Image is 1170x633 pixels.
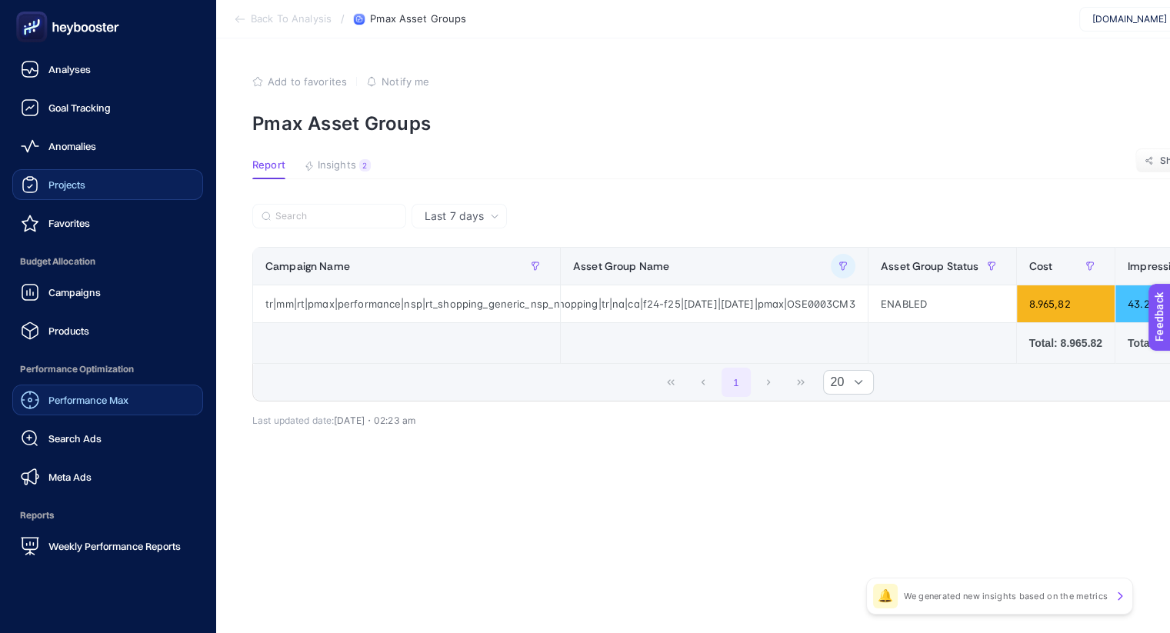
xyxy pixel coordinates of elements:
a: Meta Ads [12,461,203,492]
span: Cost [1029,260,1053,272]
span: Asset Group Name [573,260,669,272]
span: Asset Group Status [881,260,979,272]
input: Search [275,211,397,222]
span: Campaign Name [265,260,350,272]
a: Analyses [12,54,203,85]
span: Weekly Performance Reports [48,540,181,552]
div: 2 [359,159,371,172]
span: / [341,12,345,25]
div: ENABLED [868,285,1016,322]
span: Projects [48,178,85,191]
a: Campaigns [12,277,203,308]
span: Meta Ads [48,471,92,483]
span: Report [252,159,285,172]
span: Search Ads [48,432,102,445]
span: Last updated date: [252,415,334,426]
div: tr|mm|rt|pmax|performance|nsp|rt_shopping_generic_nsp_na_pmax-acc|na|d2c|AOP|OSB0002ISO [253,285,560,322]
span: Add to favorites [268,75,347,88]
div: Total: 8.965.82 [1029,335,1102,351]
span: Pmax Asset Groups [370,13,466,25]
a: Favorites [12,208,203,238]
span: Products [48,325,89,337]
div: 8.965,82 [1017,285,1115,322]
a: Performance Max [12,385,203,415]
a: Projects [12,169,203,200]
span: [DATE]・02:23 am [334,415,415,426]
button: Add to favorites [252,75,347,88]
a: Anomalies [12,131,203,162]
span: Notify me [382,75,429,88]
span: Back To Analysis [251,13,332,25]
span: Last 7 days [425,208,484,224]
a: Search Ads [12,423,203,454]
span: Performance Max [48,394,128,406]
span: Insights [318,159,356,172]
button: 1 [722,368,751,397]
span: Anomalies [48,140,96,152]
a: Goal Tracking [12,92,203,123]
a: Products [12,315,203,346]
div: ACC-Main-Asset|all|google-shopping|tr|na|ca|f24-f25|[DATE]|[DATE]|pmax|OSE0003CM3 [561,285,868,322]
span: Rows per page [824,371,844,394]
button: Notify me [366,75,429,88]
span: Reports [12,500,203,531]
span: Favorites [48,217,90,229]
span: Budget Allocation [12,246,203,277]
span: Campaigns [48,286,101,298]
span: Performance Optimization [12,354,203,385]
a: Weekly Performance Reports [12,531,203,561]
span: Analyses [48,63,91,75]
span: Goal Tracking [48,102,111,114]
span: Feedback [9,5,58,17]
